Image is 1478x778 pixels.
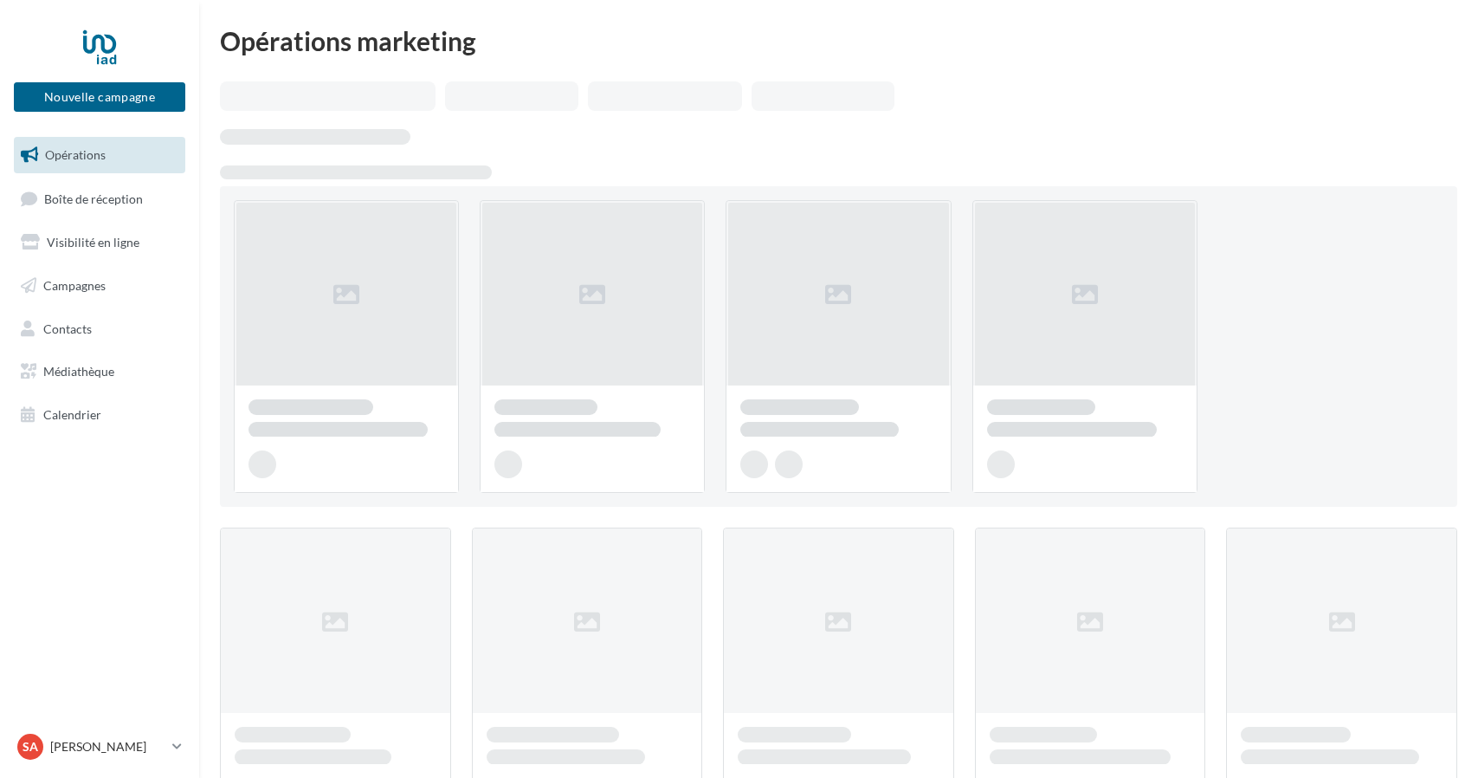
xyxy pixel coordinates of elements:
[10,180,189,217] a: Boîte de réception
[10,268,189,304] a: Campagnes
[50,738,165,755] p: [PERSON_NAME]
[10,353,189,390] a: Médiathèque
[10,397,189,433] a: Calendrier
[43,364,114,379] span: Médiathèque
[45,147,106,162] span: Opérations
[10,224,189,261] a: Visibilité en ligne
[10,311,189,347] a: Contacts
[10,137,189,173] a: Opérations
[44,191,143,205] span: Boîte de réception
[47,235,139,250] span: Visibilité en ligne
[43,278,106,293] span: Campagnes
[14,730,185,763] a: SA [PERSON_NAME]
[43,321,92,335] span: Contacts
[23,738,38,755] span: SA
[220,28,1457,54] div: Opérations marketing
[43,407,101,422] span: Calendrier
[14,82,185,112] button: Nouvelle campagne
